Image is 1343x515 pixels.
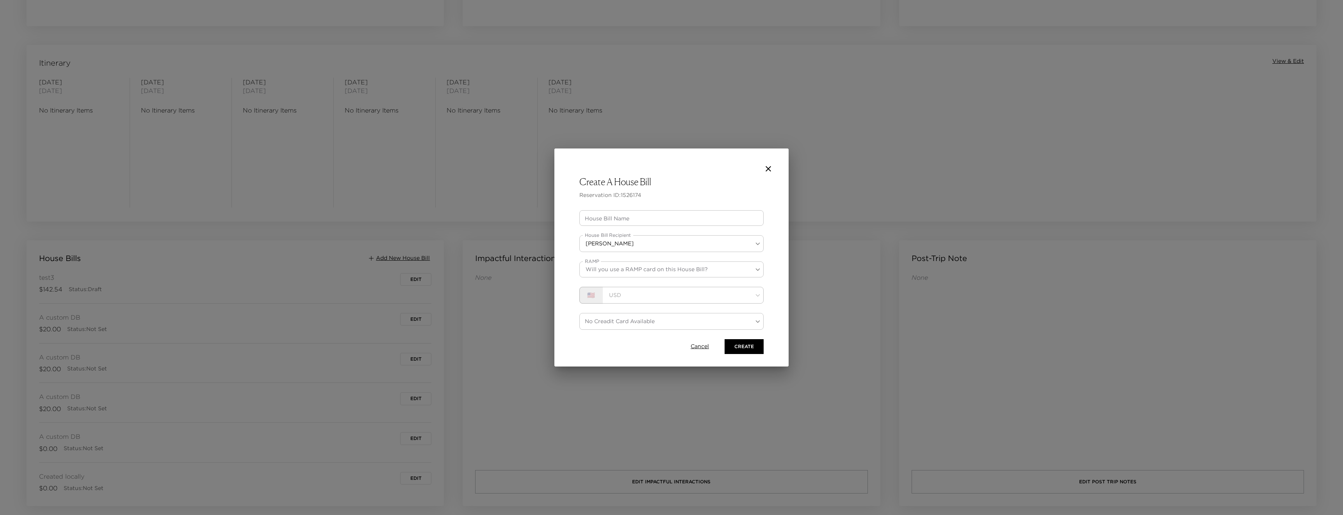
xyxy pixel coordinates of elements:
div: USD [603,287,764,304]
button: Create [725,339,764,354]
input: Example: Groceries [579,210,764,226]
div: Create A House Bill [579,177,764,188]
label: House Bill Recipient [585,232,631,238]
button: close [761,161,776,177]
p: Will you use a RAMP card on this House Bill? [586,265,751,274]
button: Cancel [691,343,709,350]
label: RAMP [585,258,600,265]
div: [PERSON_NAME] [579,235,764,252]
div: 🇺🇸 [579,287,603,304]
span: Reservation ID: 1526174 [579,191,641,198]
